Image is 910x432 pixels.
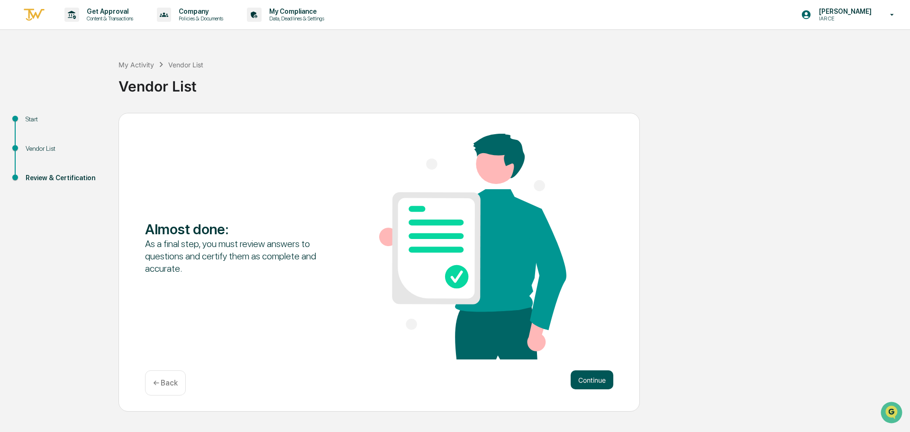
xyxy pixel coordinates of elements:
[32,82,120,90] div: We're available if you need us!
[78,119,118,129] span: Attestations
[65,116,121,133] a: 🗄️Attestations
[6,116,65,133] a: 🖐️Preclearance
[19,119,61,129] span: Preclearance
[811,15,876,22] p: IAR CE
[811,8,876,15] p: [PERSON_NAME]
[171,15,228,22] p: Policies & Documents
[168,61,203,69] div: Vendor List
[6,134,64,151] a: 🔎Data Lookup
[171,8,228,15] p: Company
[32,73,155,82] div: Start new chat
[26,114,103,124] div: Start
[94,161,115,168] span: Pylon
[9,20,173,35] p: How can we help?
[69,120,76,128] div: 🗄️
[161,75,173,87] button: Start new chat
[153,378,178,387] p: ← Back
[19,138,60,147] span: Data Lookup
[67,160,115,168] a: Powered byPylon
[9,120,17,128] div: 🖐️
[79,8,138,15] p: Get Approval
[145,221,332,238] div: Almost done :
[571,370,613,389] button: Continue
[9,138,17,146] div: 🔎
[262,15,329,22] p: Data, Deadlines & Settings
[262,8,329,15] p: My Compliance
[880,401,905,426] iframe: Open customer support
[118,61,154,69] div: My Activity
[118,70,905,95] div: Vendor List
[379,134,566,359] img: Almost done
[23,7,45,23] img: logo
[9,73,27,90] img: 1746055101610-c473b297-6a78-478c-a979-82029cc54cd1
[145,238,332,275] div: As a final step, you must review answers to questions and certify them as complete and accurate.
[79,15,138,22] p: Content & Transactions
[26,173,103,183] div: Review & Certification
[26,144,103,154] div: Vendor List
